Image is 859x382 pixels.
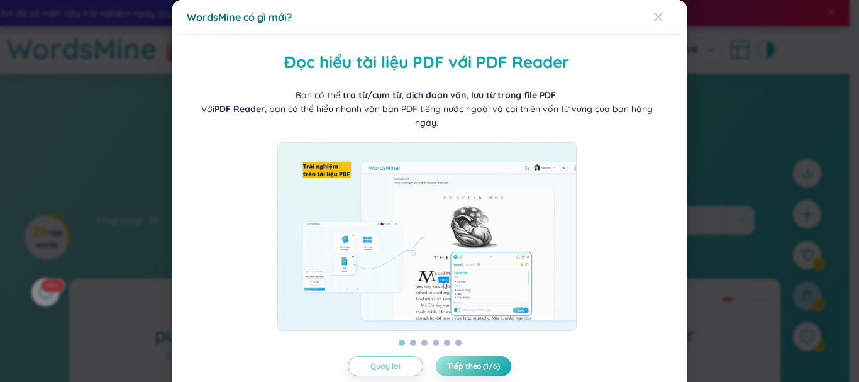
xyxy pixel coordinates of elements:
[444,340,450,346] button: 5
[421,340,428,346] button: 3
[436,356,511,376] button: Tiếp theo (1/6)
[348,356,423,376] button: Quay lại
[455,340,462,346] button: 6
[433,340,439,346] button: 4
[187,10,672,24] div: WordsMine có gì mới?
[214,103,265,115] b: PDF Reader
[447,361,499,371] span: Tiếp theo (1/6)
[201,89,653,128] span: Bạn có thể . Với , bạn có thể hiểu nhanh văn bản PDF tiếng nước ngoài và cải thiện vốn từ vựng củ...
[187,50,667,76] h2: Đọc hiểu tài liệu PDF với PDF Reader
[370,361,400,371] span: Quay lại
[343,89,556,101] b: tra từ/cụm từ, dịch đoạn văn, lưu từ trong file PDF
[399,340,405,346] button: 1
[410,340,416,346] button: 2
